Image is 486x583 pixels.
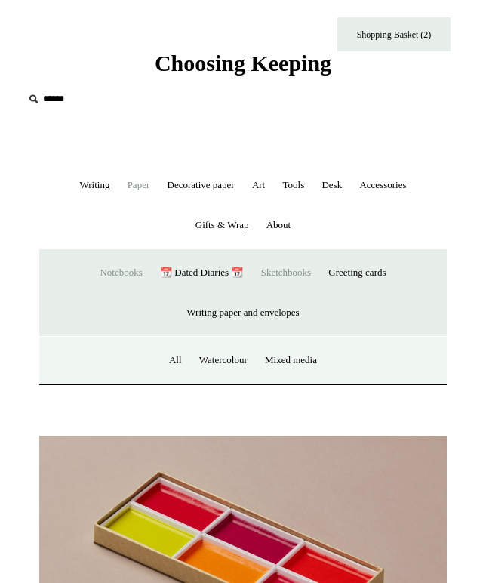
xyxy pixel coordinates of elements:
a: Mixed media [257,341,325,381]
a: 📆 Dated Diaries 📆 [152,253,251,293]
a: Tools [275,165,312,205]
a: Greeting cards [321,253,393,293]
span: Choosing Keeping [155,51,331,76]
a: Paper [120,165,158,205]
a: Accessories [352,165,414,205]
a: Gifts & Wrap [188,205,257,245]
a: Decorative paper [160,165,242,205]
a: Art [245,165,272,205]
a: All [161,341,189,381]
a: Watercolour [192,341,255,381]
a: Shopping Basket (2) [337,17,451,51]
a: About [259,205,299,245]
a: Writing paper and envelopes [179,293,306,333]
a: Choosing Keeping [155,63,331,73]
a: Desk [314,165,349,205]
a: Notebooks [92,253,149,293]
a: Writing [72,165,117,205]
a: Sketchbooks [254,253,318,293]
